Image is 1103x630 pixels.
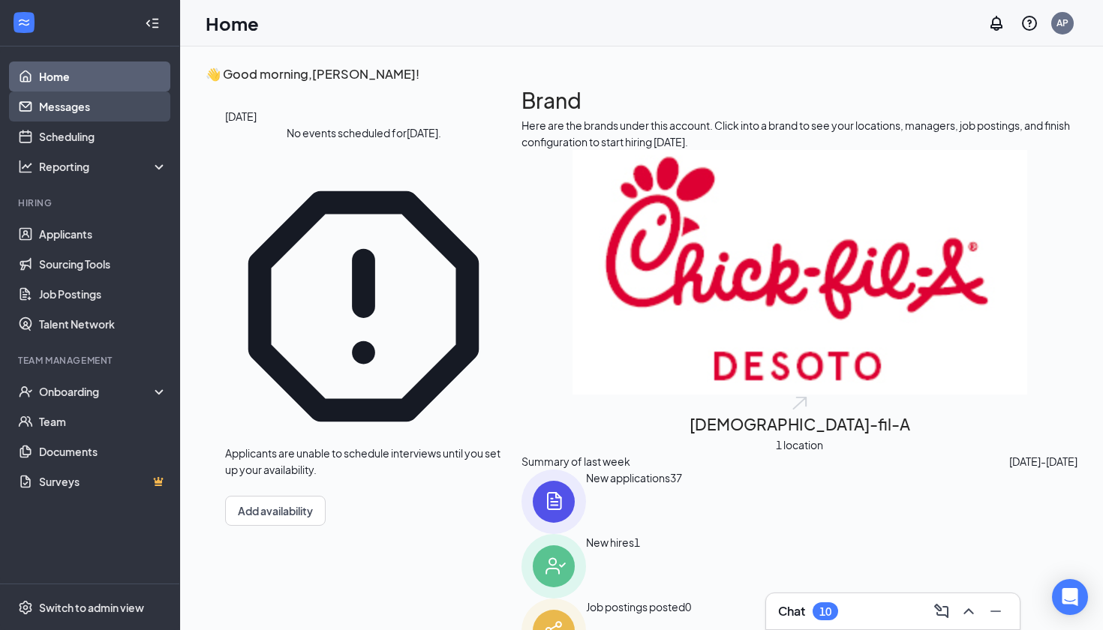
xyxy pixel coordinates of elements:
div: Switch to admin view [39,600,144,615]
svg: ChevronUp [960,602,978,620]
div: Reporting [39,159,168,174]
div: Team Management [18,354,164,367]
a: Home [39,61,167,91]
div: New applications [586,469,670,534]
div: Open Intercom Messenger [1052,579,1088,615]
button: Minimize [984,599,1008,623]
img: Chick-fil-A [573,150,1027,394]
h1: Brand [521,84,1077,117]
svg: QuestionInfo [1020,14,1038,32]
h3: Chat [778,603,805,619]
a: Messages [39,91,167,121]
svg: Collapse [145,16,160,31]
h2: [DEMOGRAPHIC_DATA]-fil-A [690,412,910,436]
a: Applicants [39,219,167,249]
a: Sourcing Tools [39,249,167,279]
svg: Error [225,168,502,445]
img: icon [521,469,586,534]
div: 10 [819,605,831,618]
div: Applicants are unable to schedule interviews until you set up your availability. [225,445,502,478]
svg: Settings [18,600,33,615]
svg: Notifications [987,14,1005,32]
a: Documents [39,436,167,466]
button: ComposeMessage [930,599,954,623]
div: Here are the brands under this account. Click into a brand to see your locations, managers, job p... [521,117,1077,150]
h3: 👋 Good morning, [PERSON_NAME] ! [206,64,1077,84]
div: Hiring [18,196,164,209]
span: [DATE] - [DATE] [1009,453,1077,469]
span: [DATE] [225,108,502,124]
div: Onboarding [39,384,155,399]
span: No events scheduled for [DATE] . [287,124,441,141]
button: Add availability [225,496,326,526]
svg: WorkstreamLogo [17,15,32,30]
svg: Analysis [18,159,33,174]
a: Job Postings [39,279,167,309]
h1: Home [206,10,259,36]
svg: ComposeMessage [933,602,951,620]
div: New hires [586,534,634,598]
img: open.6027fd2a22e1237b5b06.svg [790,394,810,412]
a: Talent Network [39,309,167,339]
span: 1 location [776,436,823,453]
button: ChevronUp [957,599,981,623]
span: 37 [670,469,682,534]
div: AP [1056,16,1068,29]
a: Team [39,406,167,436]
span: 1 [634,534,640,598]
img: icon [521,534,586,598]
svg: Minimize [987,602,1005,620]
svg: UserCheck [18,384,33,399]
span: Summary of last week [521,453,630,469]
a: Scheduling [39,121,167,151]
a: SurveysCrown [39,466,167,496]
